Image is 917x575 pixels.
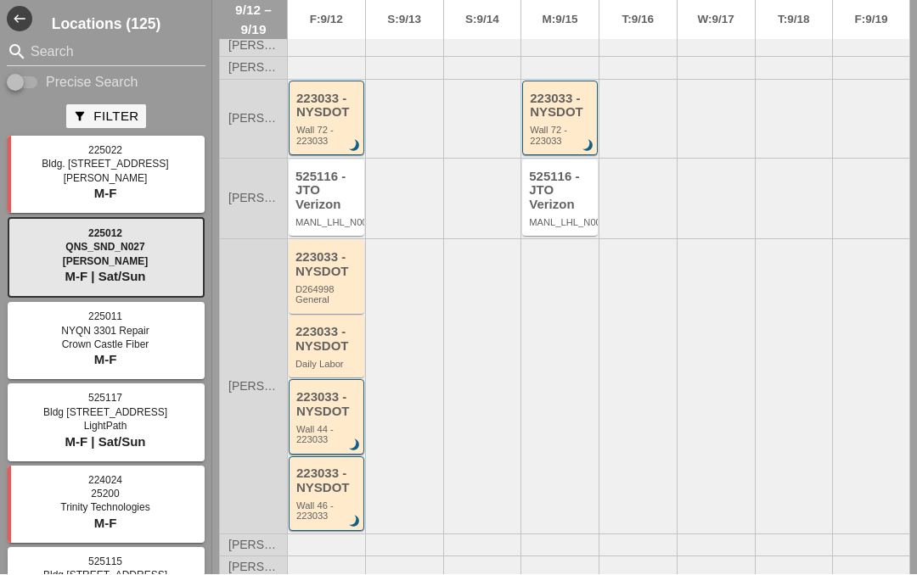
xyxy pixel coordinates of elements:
div: Wall 72 - 223033 [296,126,359,147]
i: search [7,42,27,63]
label: Precise Search [46,75,138,92]
span: 225011 [88,311,122,323]
div: 223033 - NYSDOT [296,467,359,495]
span: NYQN 3301 Repair [61,326,149,338]
span: Trinity Technologies [60,502,149,514]
span: [PERSON_NAME] [64,173,148,185]
span: QNS_SND_N027 [65,242,144,254]
span: Crown Castle Fiber [62,339,149,351]
span: 225022 [88,145,122,157]
i: brightness_3 [579,137,598,156]
span: M-F | Sat/Sun [65,270,145,284]
span: Bldg. [STREET_ADDRESS] [42,159,168,170]
a: F:9/19 [833,1,909,40]
div: 223033 - NYSDOT [295,251,360,279]
div: Wall 72 - 223033 [530,126,593,147]
a: S:9/13 [366,1,443,40]
div: Enable Precise search to match search terms exactly. [7,73,205,93]
i: brightness_3 [346,437,364,455]
div: 223033 - NYSDOT [530,92,593,120]
div: Wall 44 - 223033 [296,425,359,446]
a: S:9/14 [444,1,521,40]
span: [PERSON_NAME] [228,561,278,574]
span: [PERSON_NAME] [228,539,278,552]
i: brightness_3 [346,137,364,156]
span: [PERSON_NAME] [228,381,278,394]
span: [PERSON_NAME] [228,40,278,53]
span: [PERSON_NAME] [228,113,278,126]
a: T:9/18 [756,1,833,40]
input: Search [31,39,182,66]
span: [PERSON_NAME] [63,256,149,268]
a: T:9/16 [599,1,677,40]
div: Daily Labor [295,360,360,370]
a: M:9/15 [521,1,599,40]
span: [PERSON_NAME] [228,62,278,75]
span: 25200 [91,488,119,500]
div: 223033 - NYSDOT [295,326,360,354]
a: W:9/17 [678,1,755,40]
span: M-F [94,353,117,367]
div: 223033 - NYSDOT [296,391,359,419]
span: Bldg [STREET_ADDRESS] [43,407,167,419]
div: 525116 - JTO Verizon [295,170,360,213]
i: brightness_3 [346,513,364,532]
span: 224024 [88,475,122,487]
span: 525117 [88,393,122,405]
i: west [7,7,32,32]
span: 225012 [88,228,122,240]
div: 223033 - NYSDOT [296,92,359,120]
span: M-F [94,516,117,531]
div: Wall 46 - 223033 [296,501,359,522]
span: [PERSON_NAME] [228,193,278,205]
span: LightPath [84,421,127,433]
div: 525116 - JTO Verizon [529,170,594,213]
span: 9/12 – 9/19 [228,1,278,40]
i: filter_alt [73,110,87,124]
span: 525115 [88,556,122,568]
span: M-F | Sat/Sun [65,435,145,449]
button: Filter [66,105,145,129]
button: Shrink Sidebar [7,7,32,32]
a: F:9/12 [288,1,365,40]
span: M-F [94,187,117,201]
div: Filter [73,108,138,127]
div: MANL_LHL_N003 [295,218,360,228]
div: MANL_LHL_N003 [529,218,594,228]
div: D264998 General [295,285,360,306]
